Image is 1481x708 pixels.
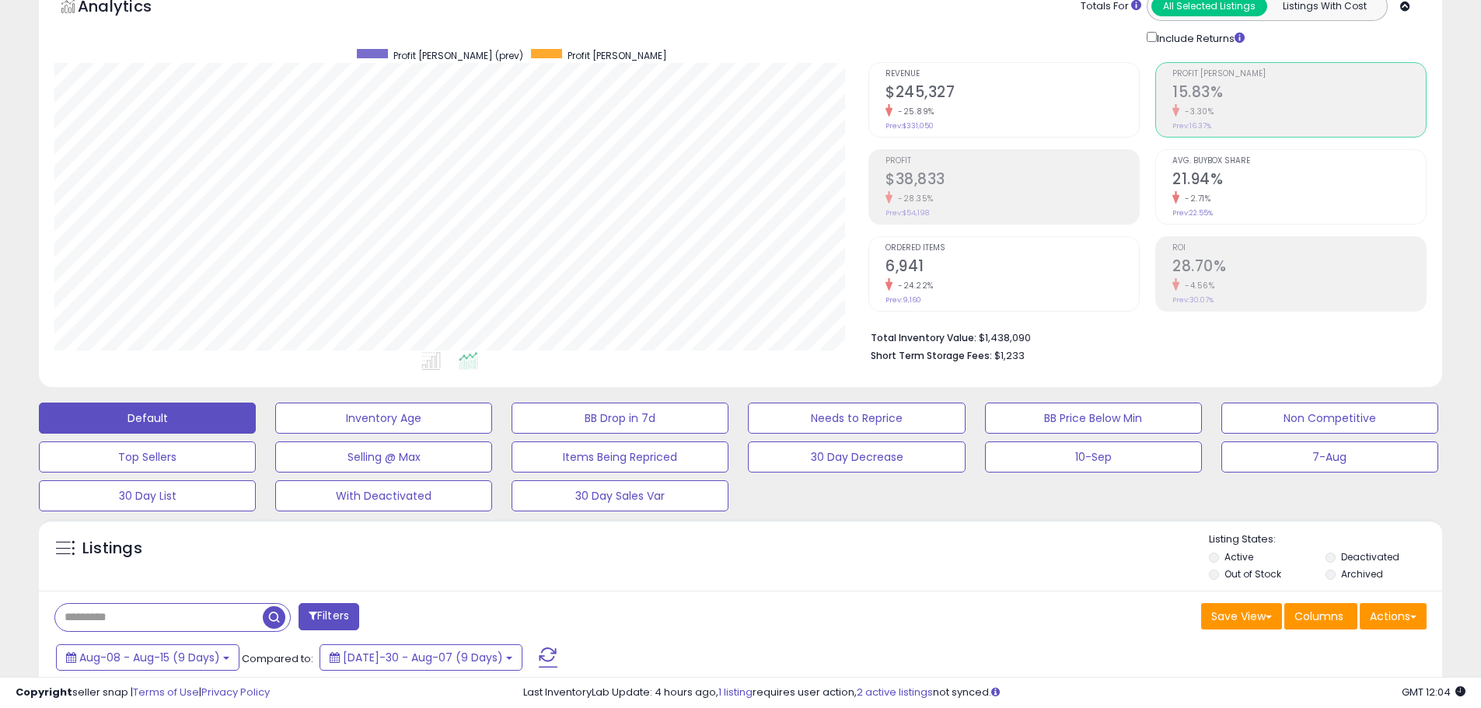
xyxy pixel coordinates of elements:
[1172,121,1211,131] small: Prev: 16.37%
[39,480,256,511] button: 30 Day List
[1172,70,1426,78] span: Profit [PERSON_NAME]
[1172,157,1426,166] span: Avg. Buybox Share
[1294,609,1343,624] span: Columns
[985,441,1202,473] button: 10-Sep
[39,441,256,473] button: Top Sellers
[885,257,1139,278] h2: 6,941
[16,685,72,699] strong: Copyright
[343,650,503,665] span: [DATE]-30 - Aug-07 (9 Days)
[320,644,522,671] button: [DATE]-30 - Aug-07 (9 Days)
[1172,257,1426,278] h2: 28.70%
[892,280,934,291] small: -24.22%
[1179,193,1210,204] small: -2.71%
[1135,29,1263,47] div: Include Returns
[871,327,1415,346] li: $1,438,090
[748,441,965,473] button: 30 Day Decrease
[133,685,199,699] a: Terms of Use
[748,403,965,434] button: Needs to Reprice
[1341,550,1399,563] label: Deactivated
[523,685,1465,700] div: Last InventoryLab Update: 4 hours ago, requires user action, not synced.
[985,403,1202,434] button: BB Price Below Min
[892,106,934,117] small: -25.89%
[1172,83,1426,104] h2: 15.83%
[275,403,492,434] button: Inventory Age
[1284,603,1357,630] button: Columns
[1224,550,1253,563] label: Active
[885,83,1139,104] h2: $245,327
[885,208,929,218] small: Prev: $54,198
[885,121,934,131] small: Prev: $331,050
[1341,567,1383,581] label: Archived
[82,538,142,560] h5: Listings
[871,331,976,344] b: Total Inventory Value:
[892,193,934,204] small: -28.35%
[275,441,492,473] button: Selling @ Max
[512,441,728,473] button: Items Being Repriced
[56,644,239,671] button: Aug-08 - Aug-15 (9 Days)
[1172,208,1213,218] small: Prev: 22.55%
[885,70,1139,78] span: Revenue
[1360,603,1427,630] button: Actions
[1179,280,1214,291] small: -4.56%
[299,603,359,630] button: Filters
[16,685,270,700] div: seller snap | |
[1402,685,1465,699] span: 2025-08-15 12:04 GMT
[857,685,933,699] a: 2 active listings
[1172,244,1426,253] span: ROI
[242,651,313,666] span: Compared to:
[1224,567,1281,581] label: Out of Stock
[871,349,992,362] b: Short Term Storage Fees:
[1209,532,1442,547] p: Listing States:
[1179,106,1214,117] small: -3.30%
[39,403,256,434] button: Default
[79,650,220,665] span: Aug-08 - Aug-15 (9 Days)
[1221,441,1438,473] button: 7-Aug
[393,49,523,62] span: Profit [PERSON_NAME] (prev)
[1172,295,1214,305] small: Prev: 30.07%
[718,685,753,699] a: 1 listing
[885,244,1139,253] span: Ordered Items
[885,295,921,305] small: Prev: 9,160
[885,170,1139,191] h2: $38,833
[1172,170,1426,191] h2: 21.94%
[1201,603,1282,630] button: Save View
[275,480,492,511] button: With Deactivated
[568,49,667,62] span: Profit [PERSON_NAME]
[512,403,728,434] button: BB Drop in 7d
[201,685,270,699] a: Privacy Policy
[1221,403,1438,434] button: Non Competitive
[994,348,1025,363] span: $1,233
[885,157,1139,166] span: Profit
[512,480,728,511] button: 30 Day Sales Var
